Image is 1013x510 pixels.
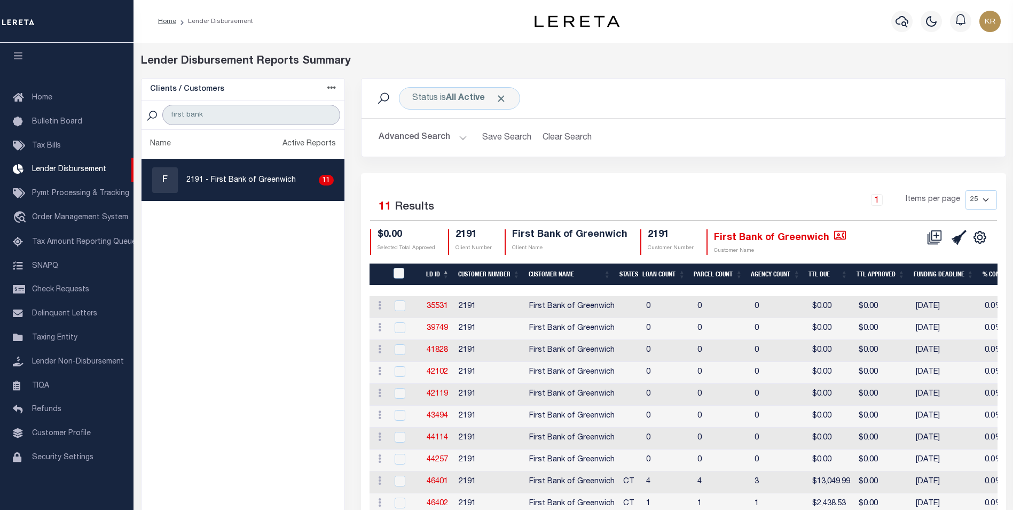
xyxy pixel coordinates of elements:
[162,105,340,125] input: Search Customer
[525,296,619,318] td: First Bank of Greenwich
[854,472,912,493] td: $0.00
[808,296,854,318] td: $0.00
[912,384,980,406] td: [DATE]
[427,434,448,442] a: 44114
[456,244,492,252] p: Client Number
[912,362,980,384] td: [DATE]
[427,500,448,507] a: 46402
[142,159,345,201] a: F2191 - First Bank of Greenwich11
[693,472,750,493] td: 4
[454,296,525,318] td: 2191
[714,247,846,255] p: Customer Name
[642,318,693,340] td: 0
[638,264,689,285] th: Loan Count: activate to sort column ascending
[427,303,448,310] a: 35531
[427,346,448,354] a: 41828
[476,127,538,148] button: Save Search
[808,450,854,472] td: $0.00
[454,428,525,450] td: 2191
[750,318,808,340] td: 0
[427,456,448,463] a: 44257
[912,428,980,450] td: [DATE]
[714,229,846,244] h4: First Bank of Greenwich
[446,94,485,103] b: All Active
[804,264,852,285] th: Ttl Due: activate to sort column ascending
[186,175,296,186] p: 2191 - First Bank of Greenwich
[32,382,49,389] span: TIQA
[32,358,124,366] span: Lender Non-Disbursement
[854,296,912,318] td: $0.00
[642,384,693,406] td: 0
[979,11,1001,32] img: svg+xml;base64,PHN2ZyB4bWxucz0iaHR0cDovL3d3dy53My5vcmcvMjAwMC9zdmciIHBvaW50ZXItZXZlbnRzPSJub25lIi...
[454,318,525,340] td: 2191
[808,362,854,384] td: $0.00
[689,264,747,285] th: Parcel Count: activate to sort column ascending
[648,244,694,252] p: Customer Number
[854,406,912,428] td: $0.00
[32,310,97,318] span: Delinquent Letters
[909,264,978,285] th: Funding Deadline: activate to sort column ascending
[32,406,61,413] span: Refunds
[525,384,619,406] td: First Bank of Greenwich
[852,264,909,285] th: Ttl Approved: activate to sort column ascending
[854,384,912,406] td: $0.00
[808,472,854,493] td: $13,049.99
[693,450,750,472] td: 0
[32,214,128,221] span: Order Management System
[454,362,525,384] td: 2191
[395,199,434,216] label: Results
[750,472,808,493] td: 3
[282,138,336,150] div: Active Reports
[152,167,178,193] div: F
[427,478,448,485] a: 46401
[642,296,693,318] td: 0
[150,85,224,94] h5: Clients / Customers
[538,127,596,148] button: Clear Search
[525,450,619,472] td: First Bank of Greenwich
[912,450,980,472] td: [DATE]
[808,318,854,340] td: $0.00
[158,18,176,25] a: Home
[642,340,693,362] td: 0
[525,428,619,450] td: First Bank of Greenwich
[454,264,524,285] th: Customer Number: activate to sort column ascending
[642,428,693,450] td: 0
[427,390,448,398] a: 42119
[912,340,980,362] td: [DATE]
[854,362,912,384] td: $0.00
[912,318,980,340] td: [DATE]
[512,229,627,241] h4: First Bank of Greenwich
[693,296,750,318] td: 0
[854,340,912,362] td: $0.00
[512,244,627,252] p: Client Name
[378,229,435,241] h4: $0.00
[427,412,448,420] a: 43494
[693,318,750,340] td: 0
[32,118,82,126] span: Bulletin Board
[427,368,448,376] a: 42102
[693,384,750,406] td: 0
[141,53,1006,69] div: Lender Disbursement Reports Summary
[808,428,854,450] td: $0.00
[13,211,30,225] i: travel_explore
[32,262,58,269] span: SNAPQ
[32,94,52,102] span: Home
[693,340,750,362] td: 0
[808,406,854,428] td: $0.00
[619,472,642,493] td: CT
[525,318,619,340] td: First Bank of Greenwich
[693,428,750,450] td: 0
[525,362,619,384] td: First Bank of Greenwich
[525,340,619,362] td: First Bank of Greenwich
[808,384,854,406] td: $0.00
[32,142,61,150] span: Tax Bills
[456,229,492,241] h4: 2191
[32,238,136,246] span: Tax Amount Reporting Queue
[750,384,808,406] td: 0
[454,340,525,362] td: 2191
[454,406,525,428] td: 2191
[379,202,391,213] span: 11
[750,406,808,428] td: 0
[150,138,171,150] div: Name
[854,318,912,340] td: $0.00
